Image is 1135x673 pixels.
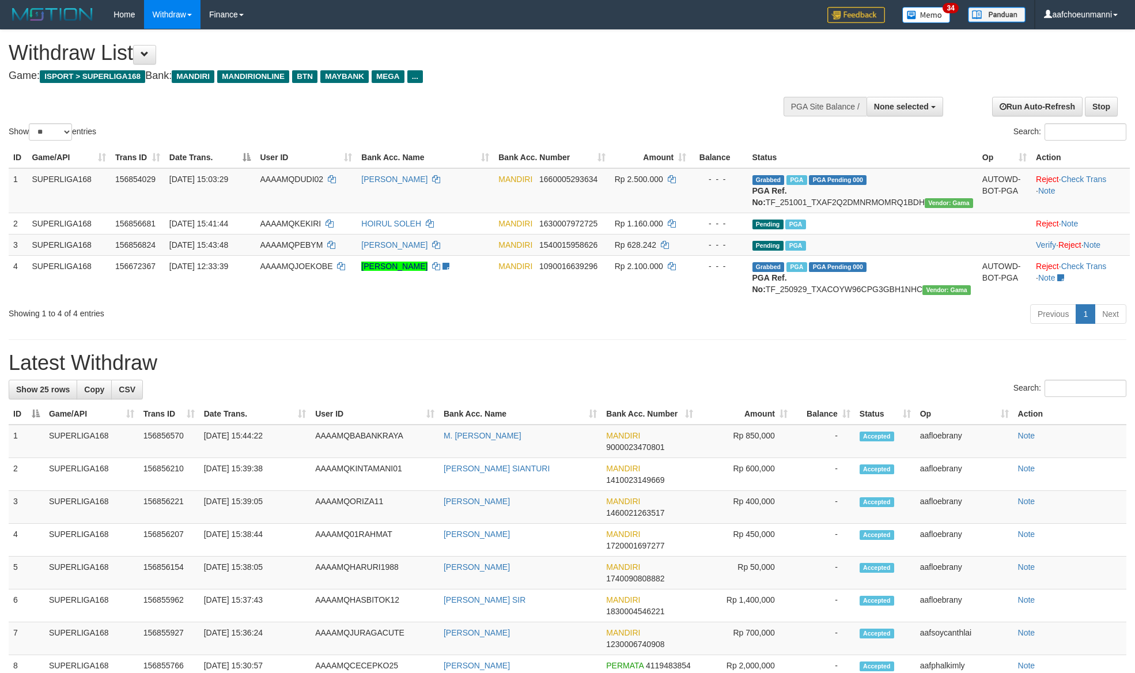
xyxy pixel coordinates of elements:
[199,589,311,622] td: [DATE] 15:37:43
[44,491,139,524] td: SUPERLIGA168
[169,262,228,271] span: [DATE] 12:33:39
[199,524,311,557] td: [DATE] 15:38:44
[444,497,510,506] a: [PERSON_NAME]
[44,425,139,458] td: SUPERLIGA168
[1018,464,1035,473] a: Note
[292,70,317,83] span: BTN
[809,262,867,272] span: PGA Pending
[9,380,77,399] a: Show 25 rows
[860,596,894,606] span: Accepted
[784,97,867,116] div: PGA Site Balance /
[698,557,792,589] td: Rp 50,000
[785,220,805,229] span: Marked by aafsoycanthlai
[361,240,427,249] a: [PERSON_NAME]
[1031,168,1130,213] td: · ·
[1038,273,1055,282] a: Note
[27,147,111,168] th: Game/API: activate to sort column ascending
[498,262,532,271] span: MANDIRI
[792,403,855,425] th: Balance: activate to sort column ascending
[922,285,971,295] span: Vendor URL: https://trx31.1velocity.biz
[119,385,135,394] span: CSV
[9,213,27,234] td: 2
[27,234,111,255] td: SUPERLIGA168
[695,260,743,272] div: - - -
[139,557,199,589] td: 156856154
[615,262,663,271] span: Rp 2.100.000
[1084,240,1101,249] a: Note
[111,147,165,168] th: Trans ID: activate to sort column ascending
[1018,431,1035,440] a: Note
[695,239,743,251] div: - - -
[1061,262,1107,271] a: Check Trans
[698,524,792,557] td: Rp 450,000
[27,168,111,213] td: SUPERLIGA168
[311,491,439,524] td: AAAAMQORIZA11
[199,458,311,491] td: [DATE] 15:39:38
[172,70,214,83] span: MANDIRI
[199,491,311,524] td: [DATE] 15:39:05
[9,403,44,425] th: ID: activate to sort column descending
[169,219,228,228] span: [DATE] 15:41:44
[606,541,664,550] span: Copy 1720001697277 to clipboard
[698,589,792,622] td: Rp 1,400,000
[9,557,44,589] td: 5
[255,147,357,168] th: User ID: activate to sort column ascending
[9,255,27,300] td: 4
[855,403,915,425] th: Status: activate to sort column ascending
[695,173,743,185] div: - - -
[698,458,792,491] td: Rp 600,000
[539,175,597,184] span: Copy 1660005293634 to clipboard
[606,431,640,440] span: MANDIRI
[752,175,785,185] span: Grabbed
[139,491,199,524] td: 156856221
[915,491,1013,524] td: aafloebrany
[44,589,139,622] td: SUPERLIGA168
[357,147,494,168] th: Bank Acc. Name: activate to sort column ascending
[361,175,427,184] a: [PERSON_NAME]
[494,147,610,168] th: Bank Acc. Number: activate to sort column ascending
[29,123,72,141] select: Showentries
[361,219,421,228] a: HOIRUL SOLEH
[915,458,1013,491] td: aafloebrany
[444,661,510,670] a: [PERSON_NAME]
[9,458,44,491] td: 2
[169,240,228,249] span: [DATE] 15:43:48
[139,425,199,458] td: 156856570
[260,219,321,228] span: AAAAMQKEKIRI
[139,622,199,655] td: 156855927
[9,123,96,141] label: Show entries
[27,255,111,300] td: SUPERLIGA168
[792,425,855,458] td: -
[1085,97,1118,116] a: Stop
[199,425,311,458] td: [DATE] 15:44:22
[44,403,139,425] th: Game/API: activate to sort column ascending
[407,70,423,83] span: ...
[111,380,143,399] a: CSV
[646,661,691,670] span: Copy 4119483854 to clipboard
[1013,123,1126,141] label: Search:
[752,273,787,294] b: PGA Ref. No:
[606,661,644,670] span: PERMATA
[601,403,698,425] th: Bank Acc. Number: activate to sort column ascending
[785,241,805,251] span: Marked by aafsoycanthlai
[606,530,640,539] span: MANDIRI
[792,524,855,557] td: -
[606,574,664,583] span: Copy 1740090808882 to clipboard
[311,458,439,491] td: AAAAMQKINTAMANI01
[169,175,228,184] span: [DATE] 15:03:29
[606,464,640,473] span: MANDIRI
[1045,123,1126,141] input: Search:
[615,240,656,249] span: Rp 628.242
[978,255,1031,300] td: AUTOWD-BOT-PGA
[444,562,510,572] a: [PERSON_NAME]
[992,97,1083,116] a: Run Auto-Refresh
[748,255,978,300] td: TF_250929_TXACOYW96CPG3GBH1NHC
[606,640,664,649] span: Copy 1230006740908 to clipboard
[978,168,1031,213] td: AUTOWD-BOT-PGA
[915,557,1013,589] td: aafloebrany
[9,147,27,168] th: ID
[786,175,807,185] span: Marked by aafsoycanthlai
[792,622,855,655] td: -
[860,530,894,540] span: Accepted
[9,168,27,213] td: 1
